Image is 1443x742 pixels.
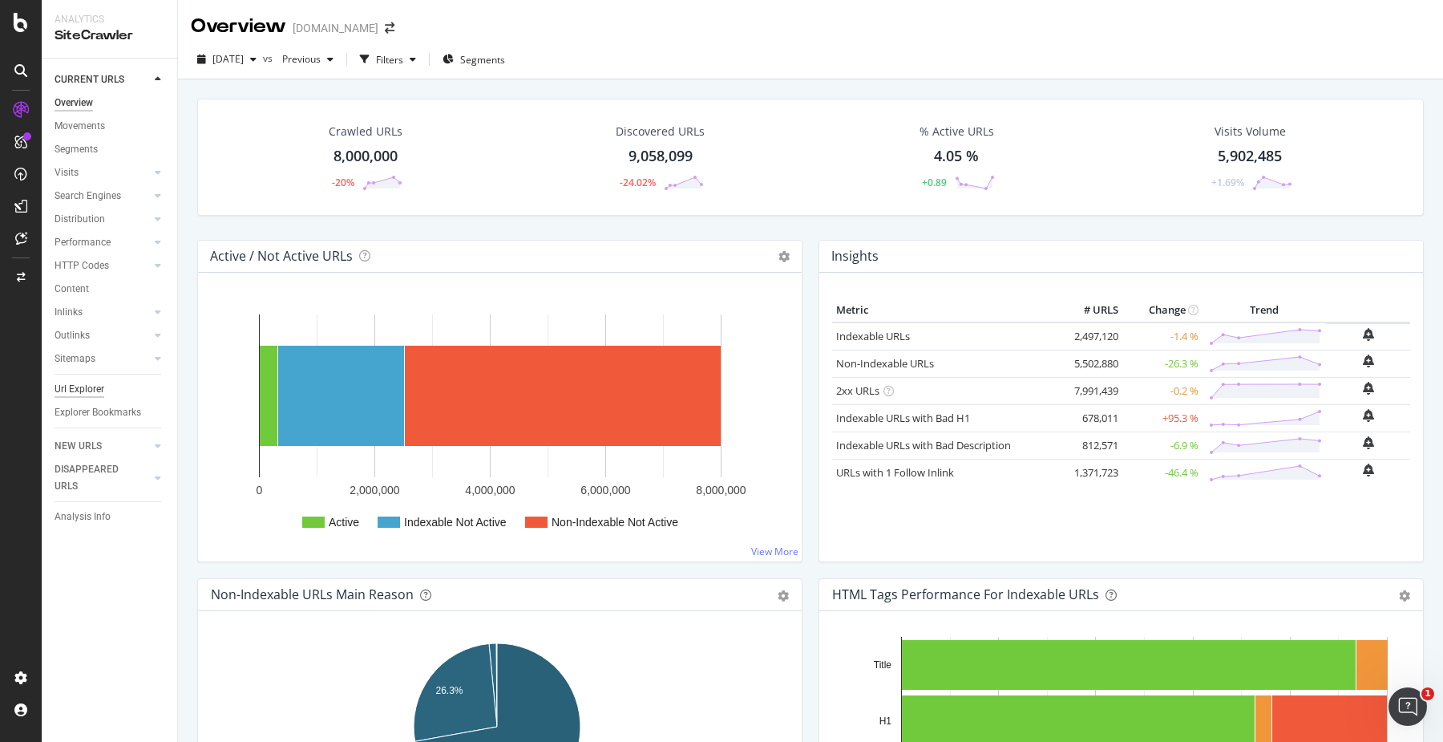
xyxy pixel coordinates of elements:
[552,516,678,529] text: Non-Indexable Not Active
[211,298,789,549] svg: A chart.
[55,164,150,181] a: Visits
[55,118,105,135] div: Movements
[55,13,164,26] div: Analytics
[1058,459,1122,486] td: 1,371,723
[276,47,340,72] button: Previous
[55,509,166,525] a: Analysis Info
[333,146,398,167] div: 8,000,000
[1202,298,1326,322] th: Trend
[55,71,124,88] div: CURRENT URLS
[55,257,109,274] div: HTTP Codes
[620,176,656,189] div: -24.02%
[329,124,402,140] div: Crawled URLs
[55,381,166,398] a: Url Explorer
[55,26,164,45] div: SiteCrawler
[1122,432,1202,459] td: -6.9 %
[55,281,89,298] div: Content
[436,685,463,696] text: 26.3%
[1363,355,1374,367] div: bell-plus
[1058,432,1122,459] td: 812,571
[1215,124,1286,140] div: Visits Volume
[1122,298,1202,322] th: Change
[1421,687,1434,700] span: 1
[55,71,150,88] a: CURRENT URLS
[276,52,321,66] span: Previous
[831,245,879,267] h4: Insights
[55,211,105,228] div: Distribution
[55,188,121,205] div: Search Engines
[55,351,150,367] a: Sitemaps
[55,281,166,298] a: Content
[836,411,970,425] a: Indexable URLs with Bad H1
[1122,459,1202,486] td: -46.4 %
[354,47,422,72] button: Filters
[212,52,244,66] span: 2025 Aug. 11th
[1058,377,1122,404] td: 7,991,439
[751,545,798,558] a: View More
[879,716,892,727] text: H1
[836,465,954,480] a: URLs with 1 Follow Inlink
[55,141,98,158] div: Segments
[778,251,790,262] i: Options
[1122,404,1202,432] td: +95.3 %
[1058,350,1122,377] td: 5,502,880
[55,211,150,228] a: Distribution
[55,404,166,421] a: Explorer Bookmarks
[55,351,95,367] div: Sitemaps
[1363,409,1374,422] div: bell-plus
[934,146,979,167] div: 4.05 %
[191,13,286,40] div: Overview
[832,298,1058,322] th: Metric
[55,257,150,274] a: HTTP Codes
[1211,176,1244,189] div: +1.69%
[211,586,414,602] div: Non-Indexable URLs Main Reason
[460,53,505,67] span: Segments
[376,53,403,67] div: Filters
[55,461,150,495] a: DISAPPEARED URLS
[293,20,378,36] div: [DOMAIN_NAME]
[55,234,150,251] a: Performance
[874,659,892,671] text: Title
[210,245,353,267] h4: Active / Not Active URLs
[920,124,994,140] div: % Active URLs
[329,516,359,529] text: Active
[580,484,630,497] text: 6,000,000
[836,438,1011,452] a: Indexable URLs with Bad Description
[629,146,693,167] div: 9,058,099
[836,383,879,398] a: 2xx URLs
[55,234,111,251] div: Performance
[55,95,166,112] a: Overview
[55,327,90,344] div: Outlinks
[55,304,83,321] div: Inlinks
[55,304,150,321] a: Inlinks
[1399,590,1410,602] div: gear
[1363,328,1374,341] div: bell-plus
[55,164,79,181] div: Visits
[55,95,93,112] div: Overview
[832,586,1099,602] div: HTML Tags Performance for Indexable URLs
[55,327,150,344] a: Outlinks
[55,404,141,421] div: Explorer Bookmarks
[1363,382,1374,395] div: bell-plus
[1058,404,1122,432] td: 678,011
[1122,350,1202,377] td: -26.3 %
[55,118,166,135] a: Movements
[836,329,910,343] a: Indexable URLs
[1363,436,1374,449] div: bell-plus
[55,188,150,205] a: Search Engines
[385,22,394,34] div: arrow-right-arrow-left
[436,47,511,72] button: Segments
[55,438,102,455] div: NEW URLS
[1218,146,1282,167] div: 5,902,485
[55,381,104,398] div: Url Explorer
[922,176,947,189] div: +0.89
[257,484,263,497] text: 0
[55,461,135,495] div: DISAPPEARED URLS
[1122,322,1202,351] td: -1.4 %
[1122,377,1202,404] td: -0.2 %
[263,51,276,65] span: vs
[465,484,515,497] text: 4,000,000
[616,124,705,140] div: Discovered URLs
[55,509,111,525] div: Analysis Info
